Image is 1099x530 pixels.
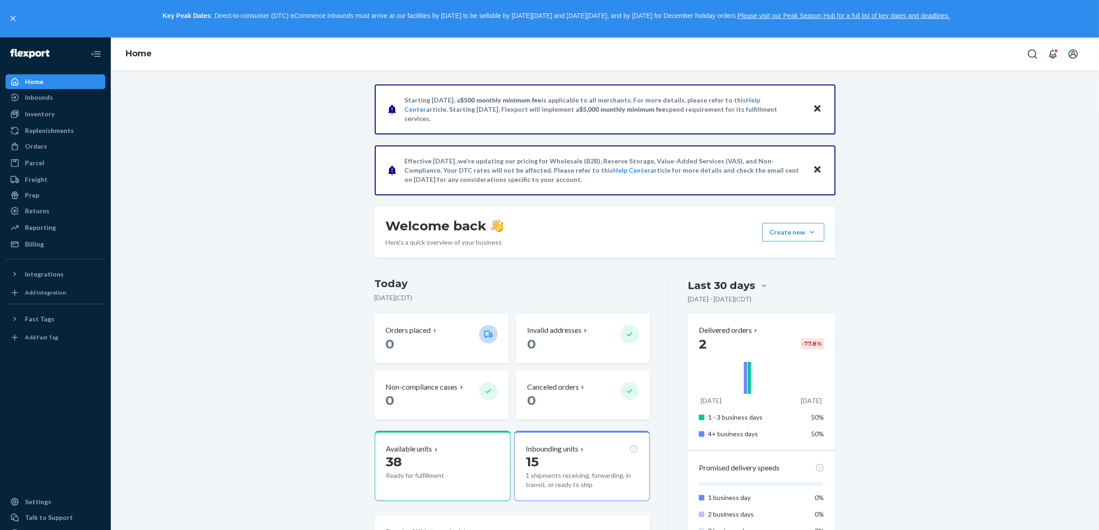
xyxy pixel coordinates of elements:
div: Last 30 days [688,278,755,293]
a: Home [126,48,152,59]
div: Inventory [25,109,54,119]
button: Available units38Ready for fulfillment [375,431,510,501]
a: Inventory [6,107,105,121]
span: 0% [815,494,824,501]
span: 0 [386,336,395,352]
button: Inbounding units151 shipments receiving, forwarding, in transit, or ready to ship [514,431,650,501]
h3: Today [375,277,650,291]
span: 0 [527,336,536,352]
button: Orders placed 0 [375,314,509,363]
div: Billing [25,240,44,249]
div: Talk to Support [25,513,73,522]
button: Open account menu [1064,45,1082,63]
button: Invalid addresses 0 [516,314,650,363]
button: Delivered orders [699,325,759,336]
button: Integrations [6,267,105,282]
a: Reporting [6,220,105,235]
p: Non-compliance cases [386,382,458,392]
p: 2 business days [708,510,799,519]
p: 1 business day [708,493,799,502]
button: Fast Tags [6,312,105,326]
a: Orders [6,139,105,154]
span: 38 [386,454,402,470]
button: Non-compliance cases 0 [375,371,509,420]
button: Close [811,102,823,116]
p: Starting [DATE], a is applicable to all merchants. For more details, please refer to this article... [405,96,804,123]
p: [DATE] [801,396,822,405]
a: Add Fast Tag [6,330,105,345]
p: Ready for fulfillment [386,471,472,480]
button: Close [811,163,823,177]
a: Inbounds [6,90,105,105]
a: Home [6,74,105,89]
div: Replenishments [25,126,74,135]
div: Home [25,77,43,86]
p: 1 - 3 business days [708,413,799,422]
button: Create new [762,223,824,241]
span: Chat [20,6,39,15]
span: $5,000 monthly minimum fee [580,105,666,113]
button: Talk to Support [6,510,105,525]
button: close, [8,14,18,23]
button: Canceled orders 0 [516,371,650,420]
a: Parcel [6,156,105,170]
span: 0% [815,510,824,518]
div: Settings [25,497,51,506]
a: Please visit our Peak Season Hub for a full list of key dates and deadlines. [738,12,950,19]
span: 50% [811,413,824,421]
p: Effective [DATE], we're updating our pricing for Wholesale (B2B), Reserve Storage, Value-Added Se... [405,157,804,184]
a: Help Center [405,96,761,113]
p: Canceled orders [527,382,579,392]
a: Prep [6,188,105,203]
p: Inbounding units [526,444,578,454]
p: 4+ business days [708,429,799,439]
p: Here’s a quick overview of your business [386,238,504,247]
a: Billing [6,237,105,252]
div: Integrations [25,270,64,279]
button: Open notifications [1044,45,1062,63]
span: 50% [811,430,824,438]
div: Parcel [25,158,44,168]
span: 0 [386,392,395,408]
button: Close Navigation [87,45,105,63]
div: Add Integration [25,289,66,296]
a: Add Integration [6,285,105,300]
ol: breadcrumbs [118,41,159,67]
p: Promised delivery speeds [699,463,780,473]
span: 2 [699,336,707,352]
span: 15 [526,454,539,470]
p: [DATE] [701,396,721,405]
div: -77.8 % [800,338,824,349]
div: Returns [25,206,49,216]
p: Available units [386,444,432,454]
p: [DATE] ( CDT ) [375,293,650,302]
a: Freight [6,172,105,187]
p: [DATE] - [DATE] ( CDT ) [688,295,751,304]
img: Flexport logo [10,49,49,58]
div: Fast Tags [25,314,54,324]
p: Invalid addresses [527,325,582,336]
span: $500 monthly minimum fee [461,96,542,104]
div: Add Fast Tag [25,333,58,341]
p: Orders placed [386,325,431,336]
div: Prep [25,191,39,200]
strong: Key Peak Dates [162,12,210,19]
button: Open Search Box [1023,45,1042,63]
div: Reporting [25,223,56,232]
img: hand-wave emoji [491,219,504,232]
div: Orders [25,142,47,151]
div: Freight [25,175,48,184]
p: 1 shipments receiving, forwarding, in transit, or ready to ship [526,471,638,489]
div: Inbounds [25,93,53,102]
a: Returns [6,204,105,218]
p: : Direct-to-consumer (DTC) eCommerce inbounds must arrive at our facilities by [DATE] to be sella... [22,8,1091,24]
span: 0 [527,392,536,408]
a: Settings [6,494,105,509]
h1: Welcome back [386,217,504,234]
a: Help Center [613,166,651,174]
a: Replenishments [6,123,105,138]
